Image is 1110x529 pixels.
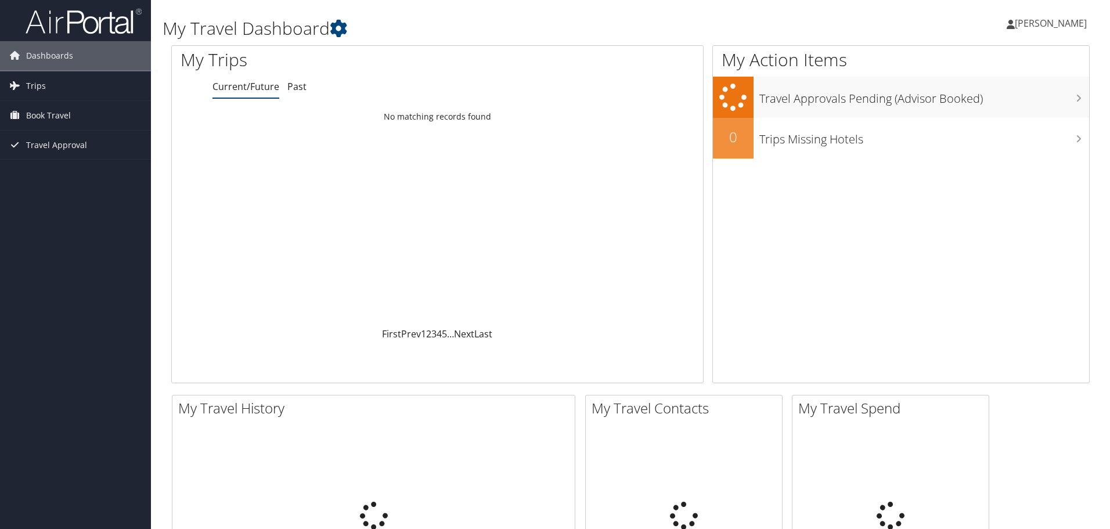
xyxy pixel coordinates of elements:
a: Current/Future [212,80,279,93]
a: Last [474,328,492,340]
a: 5 [442,328,447,340]
span: Trips [26,71,46,100]
td: No matching records found [172,106,703,127]
h2: My Travel History [178,398,575,418]
span: Travel Approval [26,131,87,160]
span: … [447,328,454,340]
a: [PERSON_NAME] [1007,6,1098,41]
h2: 0 [713,127,754,147]
a: Travel Approvals Pending (Advisor Booked) [713,77,1089,118]
a: Prev [401,328,421,340]
a: 0Trips Missing Hotels [713,118,1089,159]
a: Next [454,328,474,340]
h1: My Trips [181,48,473,72]
h2: My Travel Spend [798,398,989,418]
h1: My Travel Dashboard [163,16,787,41]
a: 2 [426,328,431,340]
a: 4 [437,328,442,340]
img: airportal-logo.png [26,8,142,35]
span: Dashboards [26,41,73,70]
a: 1 [421,328,426,340]
span: Book Travel [26,101,71,130]
a: Past [287,80,307,93]
span: [PERSON_NAME] [1015,17,1087,30]
a: First [382,328,401,340]
h3: Travel Approvals Pending (Advisor Booked) [759,85,1089,107]
a: 3 [431,328,437,340]
h1: My Action Items [713,48,1089,72]
h2: My Travel Contacts [592,398,782,418]
h3: Trips Missing Hotels [759,125,1089,147]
